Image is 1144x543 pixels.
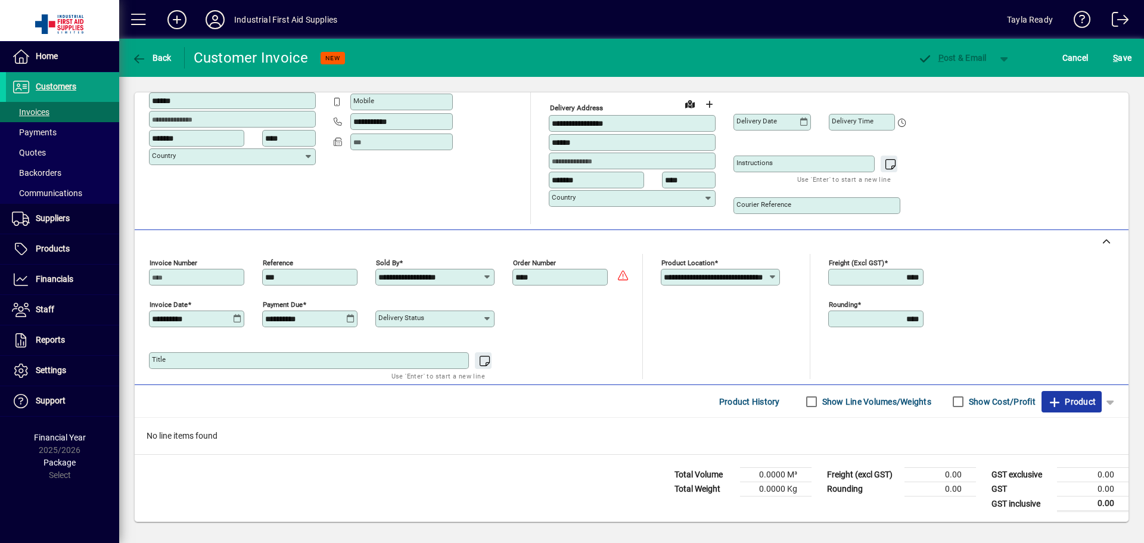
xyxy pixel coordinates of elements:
[1110,47,1134,69] button: Save
[6,356,119,386] a: Settings
[325,54,340,62] span: NEW
[736,200,791,209] mat-label: Courier Reference
[6,204,119,234] a: Suppliers
[194,48,309,67] div: Customer Invoice
[36,335,65,345] span: Reports
[36,51,58,61] span: Home
[552,193,576,201] mat-label: Country
[376,259,399,267] mat-label: Sold by
[986,482,1057,497] td: GST
[135,418,1129,454] div: No line items found
[700,95,719,114] button: Choose address
[1113,53,1118,63] span: S
[6,102,119,122] a: Invoices
[740,482,812,497] td: 0.0000 Kg
[6,325,119,355] a: Reports
[986,468,1057,482] td: GST exclusive
[119,47,185,69] app-page-header-button: Back
[829,300,857,309] mat-label: Rounding
[1042,391,1102,412] button: Product
[966,396,1036,408] label: Show Cost/Profit
[1057,482,1129,497] td: 0.00
[12,128,57,137] span: Payments
[12,148,46,157] span: Quotes
[1065,2,1091,41] a: Knowledge Base
[1047,392,1096,411] span: Product
[1113,48,1131,67] span: ave
[6,295,119,325] a: Staff
[6,163,119,183] a: Backorders
[234,10,337,29] div: Industrial First Aid Supplies
[150,300,188,309] mat-label: Invoice date
[158,9,196,30] button: Add
[938,53,944,63] span: P
[12,168,61,178] span: Backorders
[6,265,119,294] a: Financials
[6,122,119,142] a: Payments
[36,396,66,405] span: Support
[196,9,234,30] button: Profile
[661,259,714,267] mat-label: Product location
[918,53,987,63] span: ost & Email
[150,259,197,267] mat-label: Invoice number
[1057,468,1129,482] td: 0.00
[36,365,66,375] span: Settings
[986,497,1057,511] td: GST inclusive
[152,151,176,160] mat-label: Country
[152,355,166,364] mat-label: Title
[36,305,54,314] span: Staff
[1057,497,1129,511] td: 0.00
[6,234,119,264] a: Products
[1059,47,1092,69] button: Cancel
[34,433,86,442] span: Financial Year
[669,468,740,482] td: Total Volume
[719,392,780,411] span: Product History
[391,369,485,383] mat-hint: Use 'Enter' to start a new line
[904,468,976,482] td: 0.00
[36,244,70,253] span: Products
[1103,2,1129,41] a: Logout
[912,47,993,69] button: Post & Email
[129,47,175,69] button: Back
[1062,48,1089,67] span: Cancel
[513,259,556,267] mat-label: Order number
[904,482,976,497] td: 0.00
[821,468,904,482] td: Freight (excl GST)
[36,82,76,91] span: Customers
[829,259,884,267] mat-label: Freight (excl GST)
[378,314,424,322] mat-label: Delivery status
[36,213,70,223] span: Suppliers
[669,482,740,497] td: Total Weight
[132,53,172,63] span: Back
[1007,10,1053,29] div: Tayla Ready
[832,117,873,125] mat-label: Delivery time
[6,386,119,416] a: Support
[736,159,773,167] mat-label: Instructions
[680,94,700,113] a: View on map
[263,300,303,309] mat-label: Payment due
[740,468,812,482] td: 0.0000 M³
[6,183,119,203] a: Communications
[820,396,931,408] label: Show Line Volumes/Weights
[821,482,904,497] td: Rounding
[12,107,49,117] span: Invoices
[43,458,76,467] span: Package
[12,188,82,198] span: Communications
[714,391,785,412] button: Product History
[6,42,119,72] a: Home
[36,274,73,284] span: Financials
[353,97,374,105] mat-label: Mobile
[263,259,293,267] mat-label: Reference
[736,117,777,125] mat-label: Delivery date
[797,172,891,186] mat-hint: Use 'Enter' to start a new line
[6,142,119,163] a: Quotes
